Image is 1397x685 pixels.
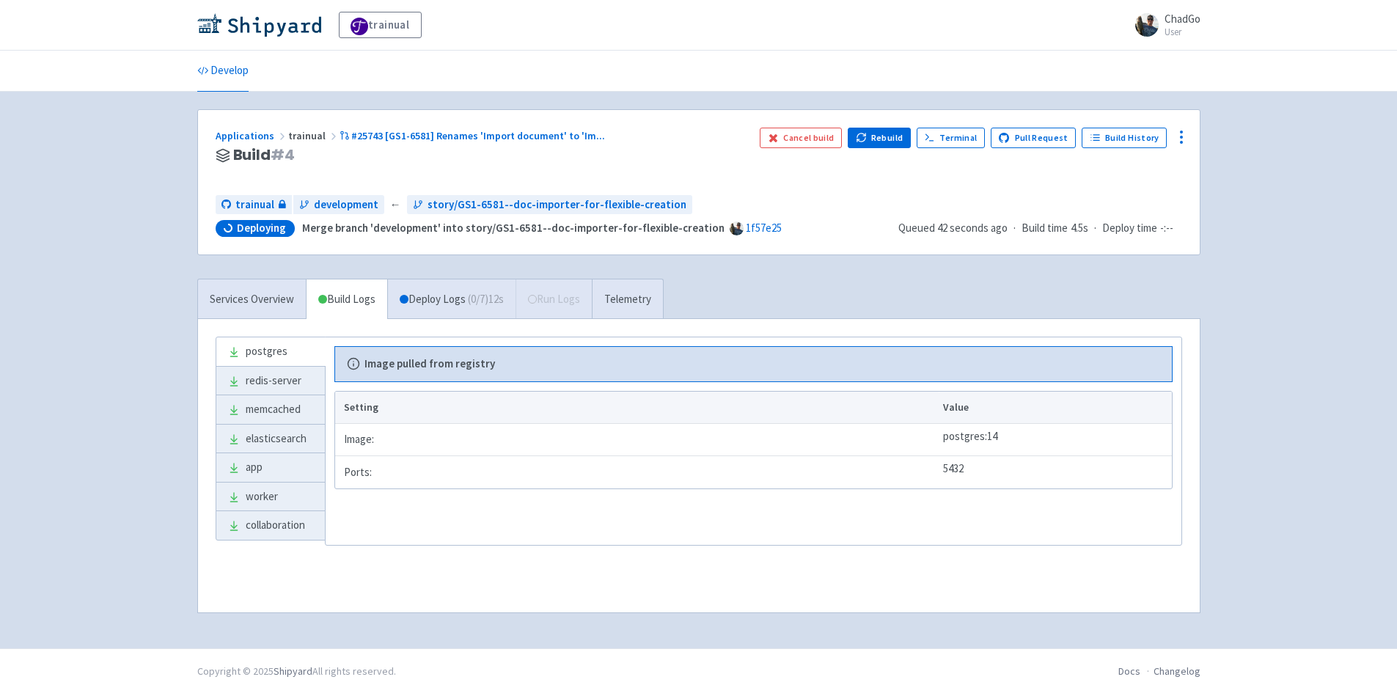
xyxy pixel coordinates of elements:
a: postgres [216,337,325,366]
a: trainual [339,12,422,38]
div: Copyright © 2025 All rights reserved. [197,664,396,679]
b: Image pulled from registry [364,356,495,373]
a: Applications [216,129,288,142]
a: Changelog [1154,664,1200,678]
a: worker [216,483,325,511]
span: #25743 [GS1-6581] Renames 'Import document' to 'Im ... [351,129,605,142]
span: ChadGo [1165,12,1200,26]
a: Pull Request [991,128,1077,148]
span: Build [233,147,295,164]
a: collaboration [216,511,325,540]
a: Develop [197,51,249,92]
span: Deploying [237,221,286,235]
time: 42 seconds ago [937,221,1008,235]
a: Telemetry [592,279,663,320]
a: app [216,453,325,482]
a: story/GS1-6581--doc-importer-for-flexible-creation [407,195,692,215]
span: # 4 [271,144,295,165]
span: ( 0 / 7 ) 12s [468,291,504,308]
th: Setting [335,392,939,424]
small: User [1165,27,1200,37]
div: · · [898,220,1182,237]
span: story/GS1-6581--doc-importer-for-flexible-creation [428,197,686,213]
a: memcached [216,395,325,424]
td: Ports: [335,456,939,488]
a: Build History [1082,128,1167,148]
button: Rebuild [848,128,911,148]
span: Queued [898,221,1008,235]
a: redis-server [216,367,325,395]
a: Shipyard [274,664,312,678]
span: Deploy time [1102,220,1157,237]
a: #25743 [GS1-6581] Renames 'Import document' to 'Im... [340,129,608,142]
span: development [314,197,378,213]
td: Image: [335,424,939,456]
a: trainual [216,195,292,215]
span: trainual [288,129,340,142]
a: Deploy Logs (0/7)12s [387,279,516,320]
a: Docs [1118,664,1140,678]
td: postgres:14 [939,424,1172,456]
a: Terminal [917,128,985,148]
a: ChadGo User [1126,13,1200,37]
span: trainual [235,197,274,213]
a: Services Overview [198,279,306,320]
button: Cancel build [760,128,843,148]
td: 5432 [939,456,1172,488]
th: Value [939,392,1172,424]
a: development [293,195,384,215]
a: Build Logs [307,279,387,320]
span: ← [390,197,401,213]
img: Shipyard logo [197,13,321,37]
a: 1f57e25 [746,221,782,235]
span: 4.5s [1071,220,1088,237]
a: elasticsearch [216,425,325,453]
span: -:-- [1160,220,1173,237]
strong: Merge branch 'development' into story/GS1-6581--doc-importer-for-flexible-creation [302,221,725,235]
span: Build time [1022,220,1068,237]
